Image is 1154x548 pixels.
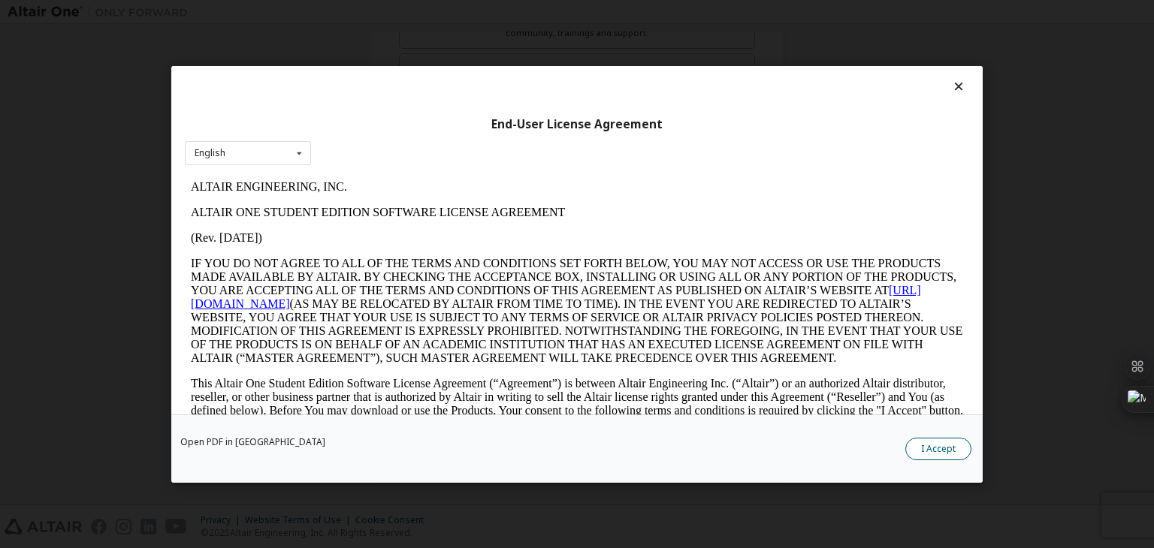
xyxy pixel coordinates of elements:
[6,83,778,191] p: IF YOU DO NOT AGREE TO ALL OF THE TERMS AND CONDITIONS SET FORTH BELOW, YOU MAY NOT ACCESS OR USE...
[6,6,778,20] p: ALTAIR ENGINEERING, INC.
[195,149,225,158] div: English
[6,203,778,257] p: This Altair One Student Edition Software License Agreement (“Agreement”) is between Altair Engine...
[6,110,736,136] a: [URL][DOMAIN_NAME]
[185,116,969,131] div: End-User License Agreement
[905,438,971,460] button: I Accept
[180,438,325,447] a: Open PDF in [GEOGRAPHIC_DATA]
[6,32,778,45] p: ALTAIR ONE STUDENT EDITION SOFTWARE LICENSE AGREEMENT
[6,57,778,71] p: (Rev. [DATE])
